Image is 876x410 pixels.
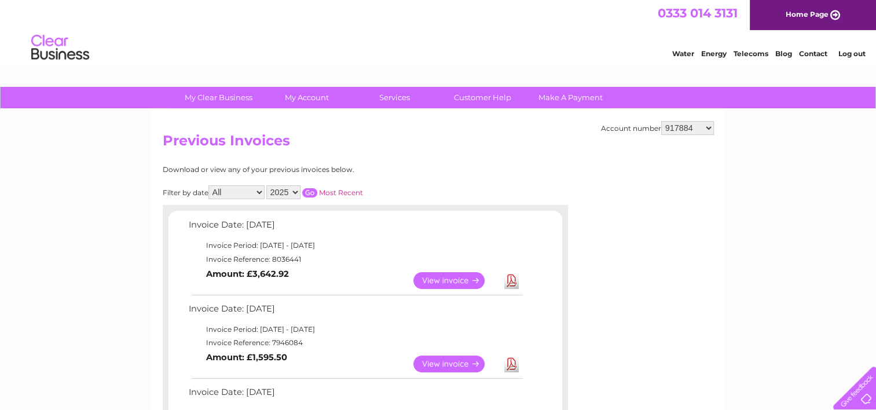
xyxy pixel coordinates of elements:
[672,49,694,58] a: Water
[601,121,714,135] div: Account number
[186,323,525,336] td: Invoice Period: [DATE] - [DATE]
[413,356,499,372] a: View
[163,133,714,155] h2: Previous Invoices
[734,49,768,58] a: Telecoms
[206,269,289,279] b: Amount: £3,642.92
[165,6,712,56] div: Clear Business is a trading name of Verastar Limited (registered in [GEOGRAPHIC_DATA] No. 3667643...
[163,185,467,199] div: Filter by date
[504,272,519,289] a: Download
[347,87,442,108] a: Services
[838,49,865,58] a: Log out
[799,49,827,58] a: Contact
[186,239,525,252] td: Invoice Period: [DATE] - [DATE]
[701,49,727,58] a: Energy
[319,188,363,197] a: Most Recent
[186,252,525,266] td: Invoice Reference: 8036441
[413,272,499,289] a: View
[186,336,525,350] td: Invoice Reference: 7946084
[186,217,525,239] td: Invoice Date: [DATE]
[186,385,525,406] td: Invoice Date: [DATE]
[658,6,738,20] a: 0333 014 3131
[523,87,618,108] a: Make A Payment
[171,87,266,108] a: My Clear Business
[186,301,525,323] td: Invoice Date: [DATE]
[435,87,530,108] a: Customer Help
[163,166,467,174] div: Download or view any of your previous invoices below.
[259,87,354,108] a: My Account
[775,49,792,58] a: Blog
[206,352,287,363] b: Amount: £1,595.50
[31,30,90,65] img: logo.png
[504,356,519,372] a: Download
